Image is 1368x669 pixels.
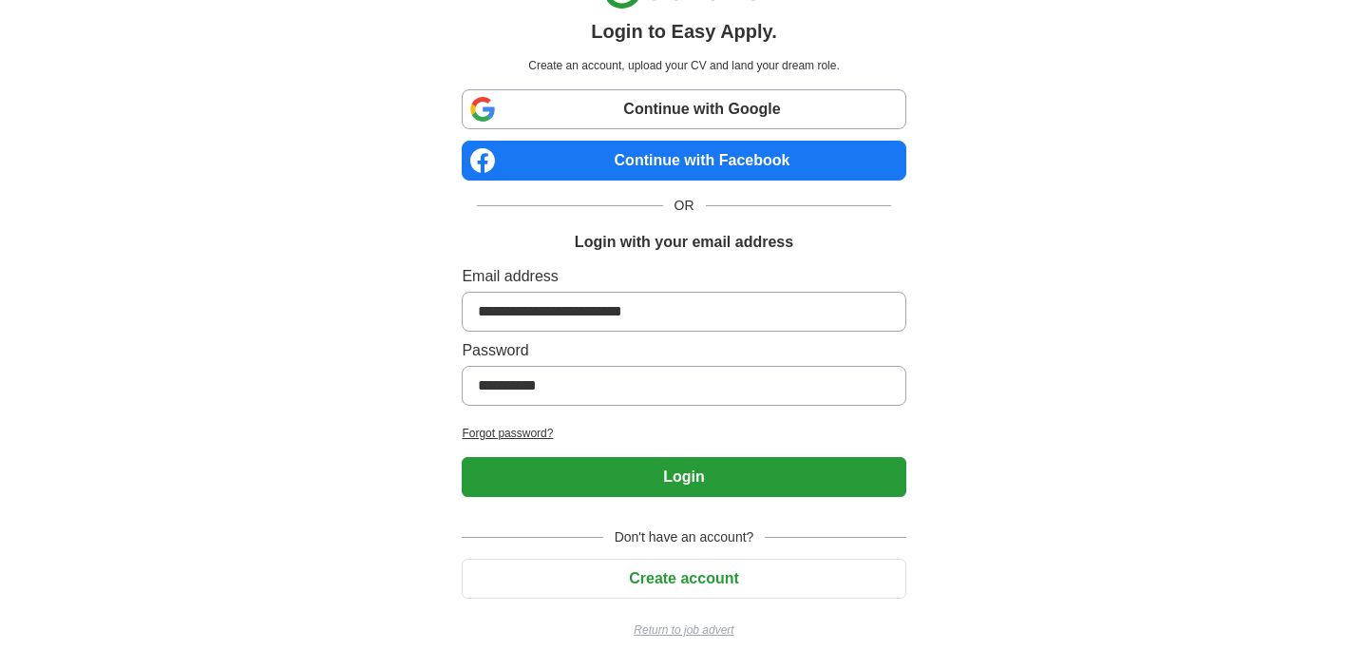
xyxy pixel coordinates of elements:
[462,621,905,639] a: Return to job advert
[591,17,777,46] h1: Login to Easy Apply.
[465,57,902,74] p: Create an account, upload your CV and land your dream role.
[462,457,905,497] button: Login
[462,570,905,586] a: Create account
[462,141,905,181] a: Continue with Facebook
[462,89,905,129] a: Continue with Google
[462,339,905,362] label: Password
[603,527,766,547] span: Don't have an account?
[663,196,706,216] span: OR
[462,425,905,442] a: Forgot password?
[575,231,793,254] h1: Login with your email address
[462,559,905,599] button: Create account
[462,265,905,288] label: Email address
